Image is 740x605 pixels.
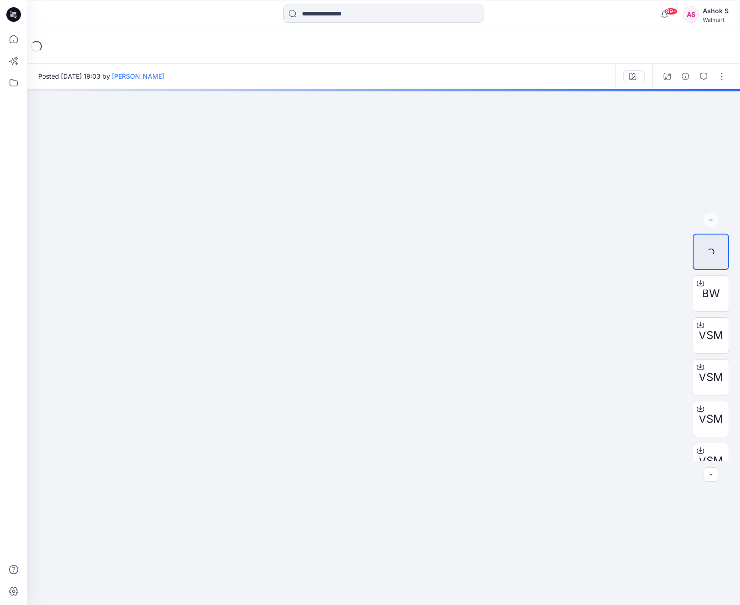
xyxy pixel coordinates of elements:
div: Ashok S [703,5,729,16]
span: Posted [DATE] 19:03 by [38,71,164,81]
span: VSM [699,411,723,427]
span: BW [702,285,720,302]
button: Details [678,69,693,84]
div: Walmart [703,16,729,23]
div: AS [683,6,699,23]
span: 99+ [664,8,678,15]
span: VSM [699,369,723,385]
span: VSM [699,453,723,469]
span: VSM [699,327,723,344]
a: [PERSON_NAME] [112,72,164,80]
